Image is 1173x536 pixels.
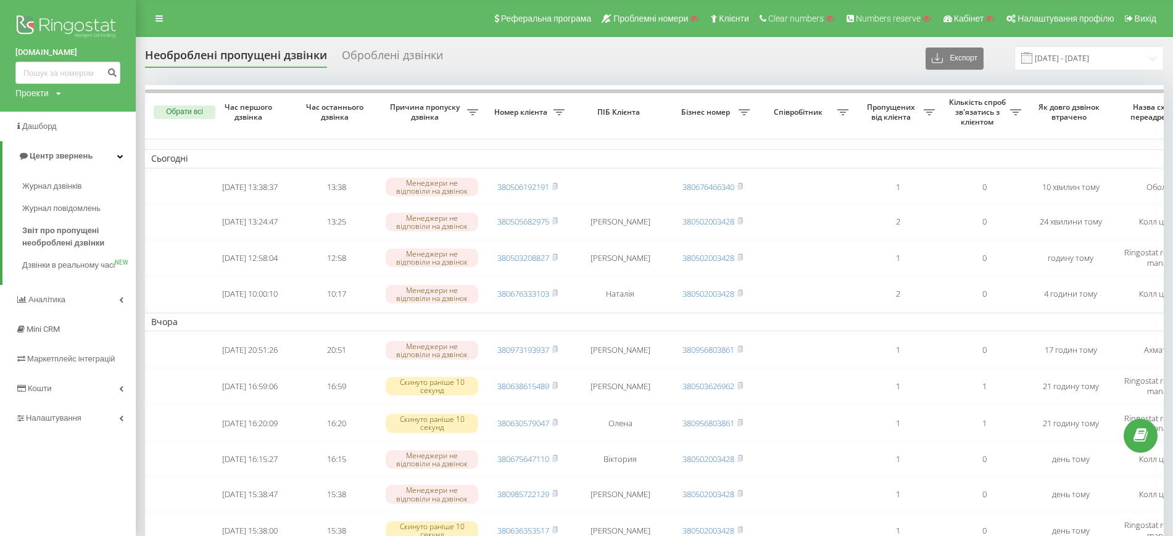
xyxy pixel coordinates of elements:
[293,241,379,275] td: 12:58
[497,344,549,355] a: 380973193937
[217,102,283,122] span: Час першого дзвінка
[386,102,467,122] span: Причина пропуску дзвінка
[15,12,120,43] img: Ringostat logo
[855,406,941,440] td: 1
[497,381,549,392] a: 380638615489
[1027,241,1114,275] td: годину тому
[613,14,688,23] span: Проблемні номери
[954,14,984,23] span: Кабінет
[22,202,101,215] span: Журнал повідомлень
[293,171,379,204] td: 13:38
[207,171,293,204] td: [DATE] 13:38:37
[293,443,379,476] td: 16:15
[386,178,478,196] div: Менеджери не відповіли на дзвінок
[855,334,941,366] td: 1
[1027,478,1114,511] td: день тому
[855,171,941,204] td: 1
[947,97,1010,126] span: Кількість спроб зв'язатись з клієнтом
[22,259,115,271] span: Дзвінки в реальному часі
[491,107,553,117] span: Номер клієнта
[855,369,941,403] td: 1
[15,62,120,84] input: Пошук за номером
[386,249,478,267] div: Менеджери не відповіли на дзвінок
[207,334,293,366] td: [DATE] 20:51:26
[571,241,669,275] td: [PERSON_NAME]
[22,175,136,197] a: Журнал дзвінків
[941,443,1027,476] td: 0
[386,341,478,360] div: Менеджери не відповіли на дзвінок
[207,205,293,238] td: [DATE] 13:24:47
[1037,102,1104,122] span: Як довго дзвінок втрачено
[154,105,215,119] button: Обрати всі
[1135,14,1156,23] span: Вихід
[855,278,941,310] td: 2
[1027,334,1114,366] td: 17 годин тому
[2,141,136,171] a: Центр звернень
[22,254,136,276] a: Дзвінки в реальному часіNEW
[1027,205,1114,238] td: 24 хвилини тому
[1027,369,1114,403] td: 21 годину тому
[855,205,941,238] td: 2
[941,278,1027,310] td: 0
[207,406,293,440] td: [DATE] 16:20:09
[145,49,327,68] div: Необроблені пропущені дзвінки
[941,406,1027,440] td: 1
[28,384,51,393] span: Кошти
[856,14,921,23] span: Numbers reserve
[293,278,379,310] td: 10:17
[22,197,136,220] a: Журнал повідомлень
[762,107,837,117] span: Співробітник
[676,107,739,117] span: Бізнес номер
[207,478,293,511] td: [DATE] 15:38:47
[941,478,1027,511] td: 0
[855,443,941,476] td: 1
[682,216,734,227] a: 380502003428
[1018,14,1114,23] span: Налаштування профілю
[207,241,293,275] td: [DATE] 12:58:04
[719,14,749,23] span: Клієнти
[1027,443,1114,476] td: день тому
[22,220,136,254] a: Звіт про пропущені необроблені дзвінки
[342,49,443,68] div: Оброблені дзвінки
[293,205,379,238] td: 13:25
[497,489,549,500] a: 380985722129
[386,450,478,469] div: Менеджери не відповіли на дзвінок
[386,285,478,303] div: Менеджери не відповіли на дзвінок
[15,87,49,99] div: Проекти
[293,334,379,366] td: 20:51
[571,278,669,310] td: Наталія
[682,418,734,429] a: 380956803861
[497,525,549,536] a: 380636353517
[682,252,734,263] a: 380502003428
[386,414,478,432] div: Скинуто раніше 10 секунд
[682,381,734,392] a: 380503626962
[293,369,379,403] td: 16:59
[497,216,549,227] a: 380505682975
[22,122,57,131] span: Дашборд
[682,453,734,464] a: 380502003428
[15,46,120,59] a: [DOMAIN_NAME]
[497,252,549,263] a: 380503208827
[386,485,478,503] div: Менеджери не відповіли на дзвінок
[941,334,1027,366] td: 0
[682,181,734,192] a: 380676466340
[571,443,669,476] td: Віктория
[682,288,734,299] a: 380502003428
[293,478,379,511] td: 15:38
[941,369,1027,403] td: 1
[571,369,669,403] td: [PERSON_NAME]
[941,241,1027,275] td: 0
[571,334,669,366] td: [PERSON_NAME]
[571,478,669,511] td: [PERSON_NAME]
[28,295,65,304] span: Аналiтика
[1027,278,1114,310] td: 4 години тому
[22,225,130,249] span: Звіт про пропущені необроблені дзвінки
[207,278,293,310] td: [DATE] 10:00:10
[207,369,293,403] td: [DATE] 16:59:06
[303,102,370,122] span: Час останнього дзвінка
[941,205,1027,238] td: 0
[26,413,81,423] span: Налаштування
[855,241,941,275] td: 1
[386,377,478,395] div: Скинуто раніше 10 секунд
[855,478,941,511] td: 1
